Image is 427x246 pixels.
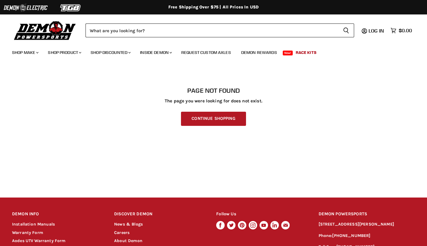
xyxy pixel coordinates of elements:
[399,28,412,33] span: $0.00
[12,20,78,41] img: Demon Powersports
[86,46,134,59] a: Shop Discounted
[283,51,293,55] span: New!
[338,23,354,37] button: Search
[3,2,48,14] img: Demon Electric Logo 2
[43,46,85,59] a: Shop Product
[388,26,415,35] a: $0.00
[319,207,415,221] h2: DEMON POWERSPORTS
[114,230,129,235] a: Careers
[369,28,384,34] span: Log in
[319,232,415,239] p: Phone:
[86,23,338,37] input: Search
[237,46,282,59] a: Demon Rewards
[319,221,415,228] p: [STREET_ADDRESS][PERSON_NAME]
[114,207,205,221] h2: DISCOVER DEMON
[12,87,415,94] h1: Page not found
[136,46,176,59] a: Inside Demon
[216,207,307,221] h2: Follow Us
[8,44,410,59] ul: Main menu
[12,230,43,235] a: Warranty Form
[12,238,65,243] a: Aodes UTV Warranty Form
[12,98,415,104] p: The page you were looking for does not exist.
[114,222,143,227] a: News & Blogs
[114,238,142,243] a: About Demon
[177,46,235,59] a: Request Custom Axles
[291,46,321,59] a: Race Kits
[12,222,55,227] a: Installation Manuals
[48,2,93,14] img: TGB Logo 2
[12,207,103,221] h2: DEMON INFO
[86,23,354,37] form: Product
[181,112,246,126] a: Continue Shopping
[8,46,42,59] a: Shop Make
[366,28,388,33] a: Log in
[332,233,370,238] a: [PHONE_NUMBER]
